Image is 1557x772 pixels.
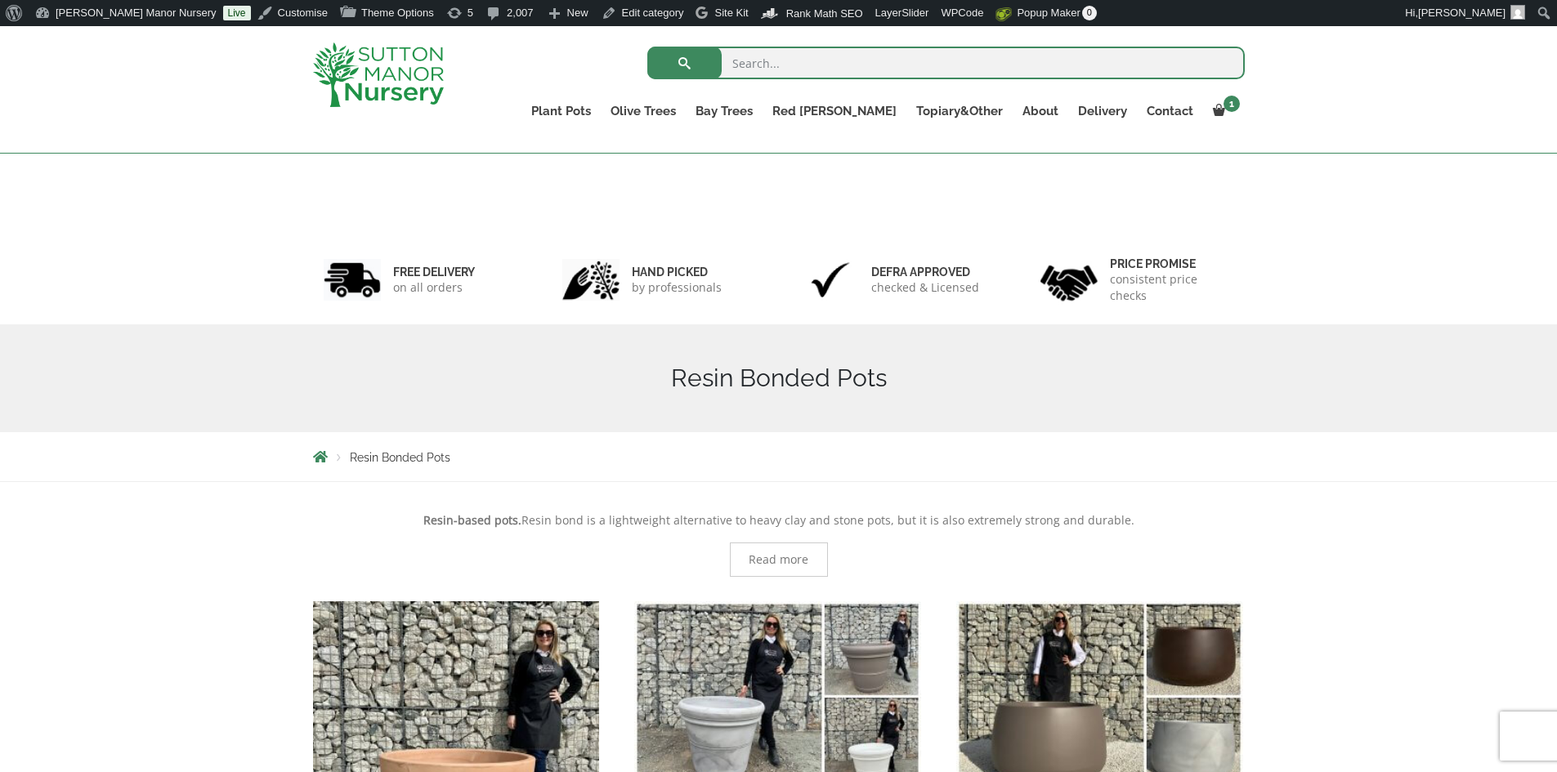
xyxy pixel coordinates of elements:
span: Rank Math SEO [786,7,863,20]
strong: Resin-based pots. [423,512,521,528]
h6: Price promise [1110,257,1234,271]
p: checked & Licensed [871,279,979,296]
a: About [1013,100,1068,123]
h6: Defra approved [871,265,979,279]
span: Resin Bonded Pots [350,451,450,464]
span: Read more [749,554,808,565]
h6: FREE DELIVERY [393,265,475,279]
a: 1 [1203,100,1245,123]
img: logo [313,42,444,107]
a: Live [223,6,251,20]
a: Plant Pots [521,100,601,123]
span: 0 [1082,6,1097,20]
a: Topiary&Other [906,100,1013,123]
a: Contact [1137,100,1203,123]
img: 4.jpg [1040,255,1098,305]
input: Search... [647,47,1245,79]
p: on all orders [393,279,475,296]
a: Bay Trees [686,100,763,123]
img: 2.jpg [562,259,620,301]
a: Delivery [1068,100,1137,123]
span: Site Kit [714,7,748,19]
nav: Breadcrumbs [313,450,1245,463]
a: Red [PERSON_NAME] [763,100,906,123]
span: [PERSON_NAME] [1418,7,1506,19]
img: 1.jpg [324,259,381,301]
p: consistent price checks [1110,271,1234,304]
h1: Resin Bonded Pots [313,364,1245,393]
a: Olive Trees [601,100,686,123]
h6: hand picked [632,265,722,279]
span: 1 [1224,96,1240,112]
img: 3.jpg [802,259,859,301]
p: Resin bond is a lightweight alternative to heavy clay and stone pots, but it is also extremely st... [313,511,1245,530]
p: by professionals [632,279,722,296]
